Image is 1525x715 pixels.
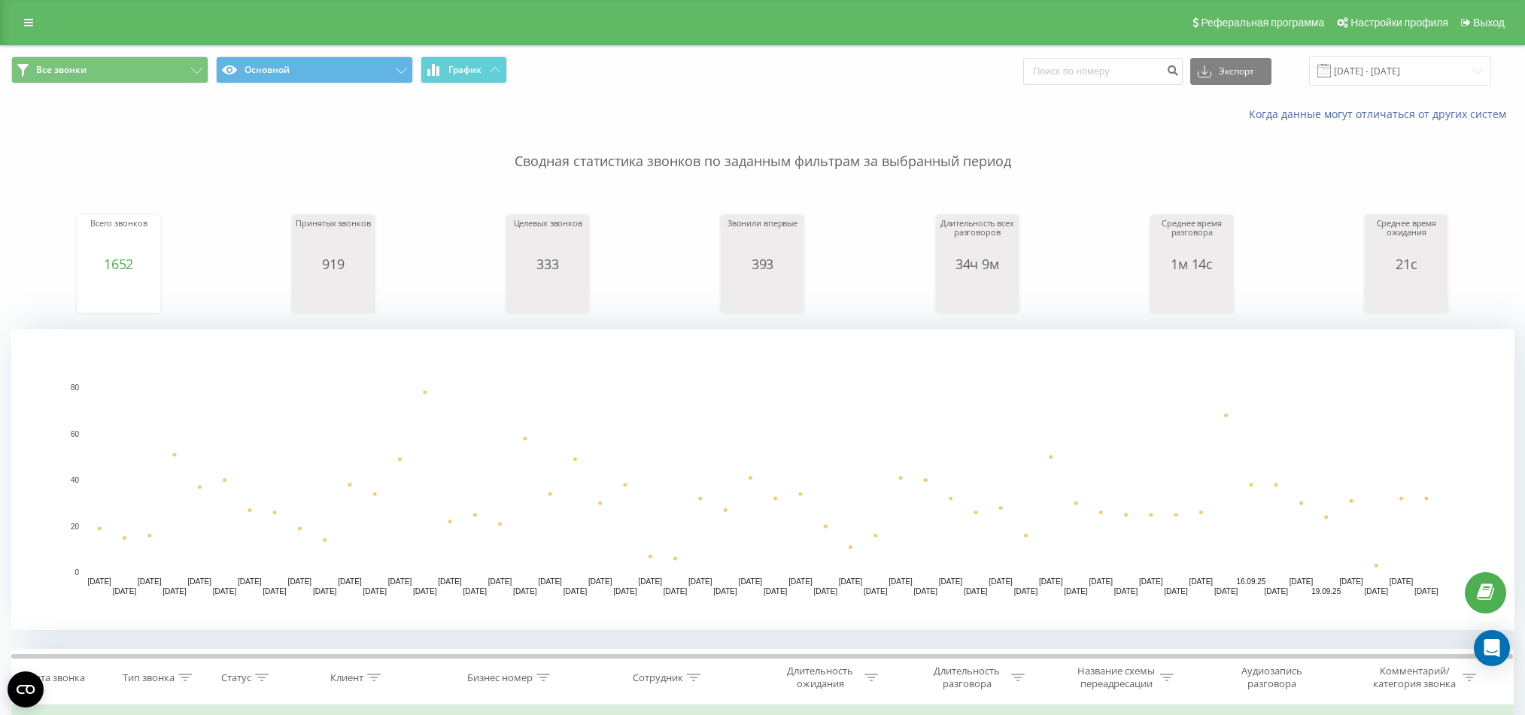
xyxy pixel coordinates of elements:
text: [DATE] [989,577,1013,586]
span: Реферальная программа [1201,17,1324,29]
div: Комментарий/категория звонка [1371,665,1459,690]
text: [DATE] [1014,587,1038,595]
a: Когда данные могут отличаться от других систем [1249,107,1514,121]
text: [DATE] [1089,577,1113,586]
div: Название схемы переадресации [1076,665,1156,690]
text: 40 [71,476,80,484]
text: [DATE] [1189,577,1214,586]
div: Клиент [330,671,363,684]
div: A chart. [296,271,371,317]
text: [DATE] [1339,577,1363,586]
button: Основной [216,56,413,83]
div: Дата звонка [29,671,85,684]
text: [DATE] [639,577,663,586]
div: Длительность ожидания [780,665,861,690]
text: [DATE] [889,577,913,586]
span: График [448,65,481,75]
span: Выход [1473,17,1505,29]
input: Поиск по номеру [1023,58,1183,85]
div: 34ч 9м [940,256,1015,271]
text: 0 [74,568,79,577]
text: [DATE] [1139,577,1163,586]
text: [DATE] [438,577,462,586]
text: [DATE] [564,587,588,595]
text: 60 [71,430,80,438]
text: [DATE] [813,587,837,595]
text: [DATE] [1164,587,1188,595]
text: [DATE] [1365,587,1389,595]
button: Экспорт [1190,58,1271,85]
div: 21с [1369,256,1444,271]
span: Настройки профиля [1350,17,1448,29]
svg: A chart. [1154,271,1229,317]
text: [DATE] [413,587,437,595]
text: [DATE] [313,587,337,595]
div: Open Intercom Messenger [1474,630,1510,666]
text: [DATE] [288,577,312,586]
text: [DATE] [613,587,637,595]
svg: A chart. [725,271,800,317]
text: [DATE] [538,577,562,586]
text: [DATE] [87,577,111,586]
text: [DATE] [213,587,237,595]
span: Все звонки [36,64,87,76]
text: [DATE] [238,577,262,586]
svg: A chart. [11,329,1514,630]
text: [DATE] [1264,587,1288,595]
text: [DATE] [688,577,712,586]
button: График [421,56,507,83]
text: [DATE] [513,587,537,595]
div: 393 [725,256,800,271]
div: Целевых звонков [510,219,585,256]
button: Все звонки [11,56,208,83]
svg: A chart. [81,271,156,317]
text: [DATE] [1214,587,1238,595]
text: [DATE] [739,577,763,586]
text: [DATE] [839,577,863,586]
div: Среднее время разговора [1154,219,1229,256]
div: Принятых звонков [296,219,371,256]
text: [DATE] [163,587,187,595]
svg: A chart. [1369,271,1444,317]
text: [DATE] [1290,577,1314,586]
text: 19.09.25 [1311,587,1341,595]
div: Длительность разговора [927,665,1007,690]
button: Open CMP widget [8,671,44,707]
div: Всего звонков [81,219,156,256]
text: [DATE] [1039,577,1063,586]
text: [DATE] [914,587,938,595]
div: 333 [510,256,585,271]
text: [DATE] [388,577,412,586]
text: [DATE] [1390,577,1414,586]
text: [DATE] [363,587,387,595]
svg: A chart. [940,271,1015,317]
text: [DATE] [1064,587,1088,595]
text: [DATE] [338,577,362,586]
div: Длительность всех разговоров [940,219,1015,256]
text: [DATE] [113,587,137,595]
text: [DATE] [1114,587,1138,595]
text: [DATE] [664,587,688,595]
svg: A chart. [510,271,585,317]
div: Среднее время ожидания [1369,219,1444,256]
text: 20 [71,523,80,531]
text: [DATE] [138,577,162,586]
div: Бизнес номер [467,671,533,684]
p: Сводная статистика звонков по заданным фильтрам за выбранный период [11,122,1514,171]
text: [DATE] [1414,587,1438,595]
text: [DATE] [588,577,612,586]
text: 80 [71,383,80,392]
text: [DATE] [488,577,512,586]
div: Тип звонка [123,671,175,684]
text: [DATE] [713,587,737,595]
div: Аудиозапись разговора [1223,665,1320,690]
text: [DATE] [788,577,813,586]
text: [DATE] [764,587,788,595]
div: 1652 [81,256,156,271]
div: 1м 14с [1154,256,1229,271]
